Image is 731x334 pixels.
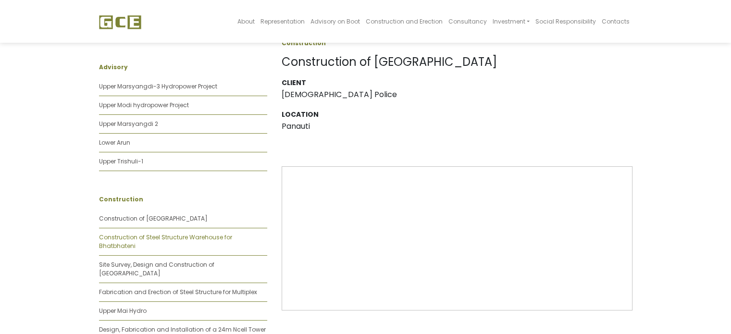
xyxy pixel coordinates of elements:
[445,3,489,40] a: Consultancy
[99,260,214,277] a: Site Survey, Design and Construction of [GEOGRAPHIC_DATA]
[99,120,158,128] a: Upper Marsyangdi 2
[282,79,632,87] h3: Client
[234,3,257,40] a: About
[365,17,442,25] span: Construction and Erection
[99,101,189,109] a: Upper Modi hydropower Project
[99,63,267,72] p: Advisory
[535,17,596,25] span: Social Responsibility
[99,157,143,165] a: Upper Trishuli-1
[448,17,486,25] span: Consultancy
[237,17,254,25] span: About
[282,39,632,48] p: Construction
[99,233,232,250] a: Construction of Steel Structure Warehouse for Bhatbhateni
[282,111,632,119] h3: Location
[99,307,147,315] a: Upper Mai Hydro
[602,17,630,25] span: Contacts
[99,214,208,223] a: Construction of [GEOGRAPHIC_DATA]
[599,3,632,40] a: Contacts
[310,17,359,25] span: Advisory on Boot
[99,15,141,29] img: GCE Group
[489,3,532,40] a: Investment
[282,122,632,131] h3: Panauti
[492,17,525,25] span: Investment
[99,195,267,204] p: Construction
[99,325,266,334] a: Design, Fabrication and Installation of a 24m Ncell Tower
[282,90,632,99] h3: [DEMOGRAPHIC_DATA] Police
[99,138,130,147] a: Lower Arun
[533,3,599,40] a: Social Responsibility
[362,3,445,40] a: Construction and Erection
[99,288,257,296] a: Fabrication and Erection of Steel Structure for Multiplex
[282,55,632,69] h1: Construction of [GEOGRAPHIC_DATA]
[257,3,307,40] a: Representation
[260,17,304,25] span: Representation
[99,82,217,90] a: Upper Marsyangdi-3 Hydropower Project
[307,3,362,40] a: Advisory on Boot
